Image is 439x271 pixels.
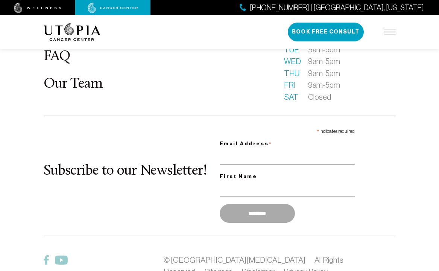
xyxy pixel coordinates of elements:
[14,3,61,13] img: wellness
[220,125,355,136] div: indicates required
[44,77,103,91] a: Our Team
[308,44,340,56] span: 9am-5pm
[384,29,396,35] img: icon-hamburger
[308,55,340,67] span: 9am-5pm
[308,91,331,103] span: Closed
[284,67,299,79] span: Thu
[250,2,424,13] span: [PHONE_NUMBER] | [GEOGRAPHIC_DATA], [US_STATE]
[44,163,220,179] h2: Subscribe to our Newsletter!
[44,255,49,265] img: Facebook
[55,256,68,265] img: Twitter
[220,172,355,181] label: First Name
[240,2,424,13] a: [PHONE_NUMBER] | [GEOGRAPHIC_DATA], [US_STATE]
[164,256,305,264] a: © [GEOGRAPHIC_DATA][MEDICAL_DATA]
[308,67,340,79] span: 9am-5pm
[284,91,299,103] span: Sat
[288,23,364,41] button: Book Free Consult
[284,79,299,91] span: Fri
[308,79,340,91] span: 9am-5pm
[284,44,299,56] span: Tue
[44,49,71,64] a: FAQ
[44,23,100,41] img: logo
[88,3,138,13] img: cancer center
[220,136,355,149] label: Email Address
[284,55,299,67] span: Wed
